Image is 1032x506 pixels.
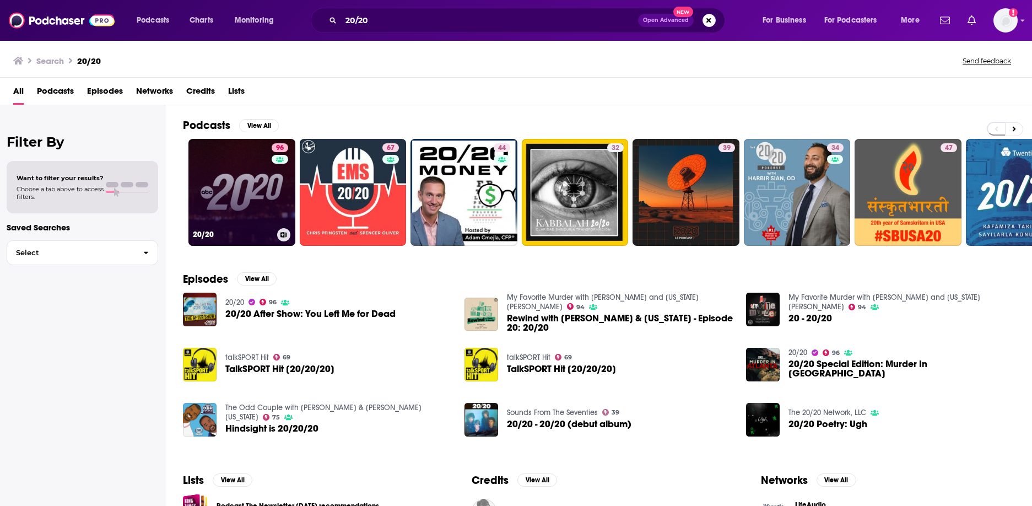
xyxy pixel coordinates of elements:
[567,303,585,310] a: 94
[7,240,158,265] button: Select
[517,473,557,487] button: View All
[993,8,1018,33] span: Logged in as rowan.sullivan
[225,309,396,319] a: 20/20 After Show: You Left Me for Dead
[849,304,867,310] a: 94
[472,473,509,487] h2: Credits
[607,143,624,152] a: 32
[341,12,638,29] input: Search podcasts, credits, & more...
[817,12,893,29] button: open menu
[190,13,213,28] span: Charts
[136,82,173,105] a: Networks
[321,8,736,33] div: Search podcasts, credits, & more...
[827,143,844,152] a: 34
[936,11,954,30] a: Show notifications dropdown
[746,293,780,326] a: 20 - 20/20
[183,293,217,326] a: 20/20 After Show: You Left Me for Dead
[137,13,169,28] span: Podcasts
[498,143,506,154] span: 44
[276,143,284,154] span: 96
[227,12,288,29] button: open menu
[746,348,780,381] a: 20/20 Special Edition: Murder In Atlanta
[263,414,280,421] a: 75
[464,298,498,331] img: Rewind with Karen & Georgia - Episode 20: 20/20
[893,12,933,29] button: open menu
[746,403,780,437] img: 20/20 Poetry: Ugh
[612,410,619,415] span: 39
[494,143,510,152] a: 44
[272,143,288,152] a: 96
[823,349,840,356] a: 96
[183,348,217,381] img: TalkSPORT Hit [20/20/20]
[522,139,629,246] a: 32
[17,185,104,201] span: Choose a tab above to access filters.
[761,473,808,487] h2: Networks
[183,119,230,132] h2: Podcasts
[235,13,274,28] span: Monitoring
[945,143,953,154] span: 47
[410,139,517,246] a: 44
[7,249,134,256] span: Select
[612,143,619,154] span: 32
[788,293,980,311] a: My Favorite Murder with Karen Kilgariff and Georgia Hardstark
[186,82,215,105] a: Credits
[993,8,1018,33] img: User Profile
[744,139,851,246] a: 34
[564,355,572,360] span: 69
[273,354,291,360] a: 69
[788,419,867,429] span: 20/20 Poetry: Ugh
[507,419,631,429] a: 20/20 - 20/20 (debut album)
[832,351,840,356] span: 96
[17,174,104,182] span: Want to filter your results?
[855,139,961,246] a: 47
[788,359,1014,378] a: 20/20 Special Edition: Murder In Atlanta
[464,403,498,437] img: 20/20 - 20/20 (debut album)
[260,299,277,305] a: 96
[824,13,877,28] span: For Podcasters
[225,353,269,362] a: talkSPORT Hit
[761,473,856,487] a: NetworksView All
[507,364,616,374] a: TalkSPORT Hit [20/20/20]
[643,18,689,23] span: Open Advanced
[555,354,572,360] a: 69
[507,293,699,311] a: My Favorite Murder with Karen Kilgariff and Georgia Hardstark
[87,82,123,105] a: Episodes
[858,305,866,310] span: 94
[993,8,1018,33] button: Show profile menu
[188,139,295,246] a: 9620/20
[225,424,318,433] a: Hindsight is 20/20/20
[941,143,957,152] a: 47
[507,408,598,417] a: Sounds From The Seventies
[507,353,550,362] a: talkSPORT Hit
[718,143,735,152] a: 39
[183,119,279,132] a: PodcastsView All
[507,314,733,332] a: Rewind with Karen & Georgia - Episode 20: 20/20
[472,473,557,487] a: CreditsView All
[13,82,24,105] a: All
[183,272,277,286] a: EpisodesView All
[193,230,273,239] h3: 20/20
[817,473,856,487] button: View All
[183,403,217,437] img: Hindsight is 20/20/20
[228,82,245,105] a: Lists
[788,314,832,323] a: 20 - 20/20
[37,82,74,105] a: Podcasts
[213,473,252,487] button: View All
[225,403,422,422] a: The Odd Couple with Rob Parker & Kelvin Washington
[763,13,806,28] span: For Business
[387,143,395,154] span: 67
[9,10,115,31] img: Podchaser - Follow, Share and Rate Podcasts
[225,364,334,374] a: TalkSPORT Hit [20/20/20]
[1009,8,1018,17] svg: Add a profile image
